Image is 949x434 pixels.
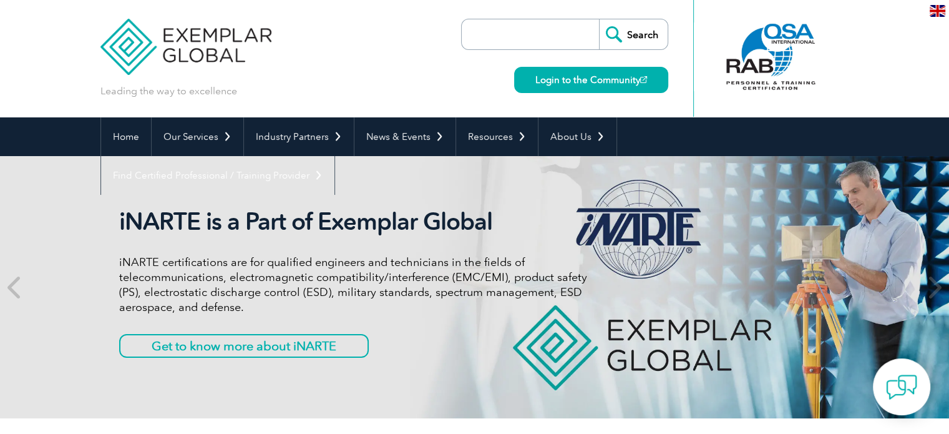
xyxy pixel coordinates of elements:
[119,334,369,358] a: Get to know more about iNARTE
[354,117,455,156] a: News & Events
[119,255,587,315] p: iNARTE certifications are for qualified engineers and technicians in the fields of telecommunicat...
[152,117,243,156] a: Our Services
[886,372,917,403] img: contact-chat.png
[101,156,334,195] a: Find Certified Professional / Training Provider
[599,19,668,49] input: Search
[100,84,237,98] p: Leading the way to excellence
[640,76,647,83] img: open_square.png
[538,117,616,156] a: About Us
[119,207,587,236] h2: iNARTE is a Part of Exemplar Global
[244,117,354,156] a: Industry Partners
[930,5,945,17] img: en
[514,67,668,93] a: Login to the Community
[101,117,151,156] a: Home
[456,117,538,156] a: Resources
